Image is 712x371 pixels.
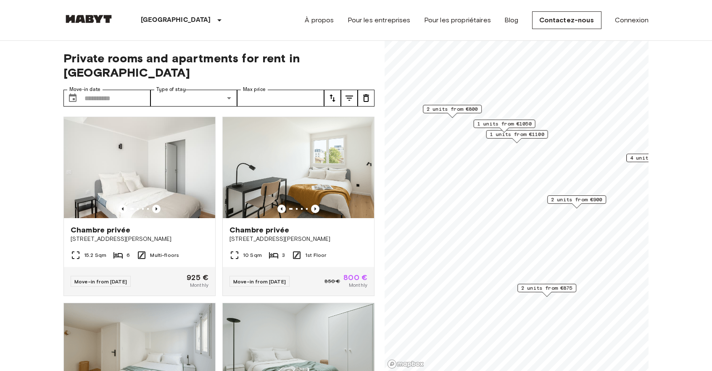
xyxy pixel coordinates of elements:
div: Map marker [517,284,576,297]
span: Multi-floors [150,251,179,259]
div: Map marker [626,154,685,167]
button: Choose date [64,90,81,107]
label: Max price [243,86,266,93]
span: Private rooms and apartments for rent in [GEOGRAPHIC_DATA] [63,51,374,80]
a: Mapbox logo [387,359,424,369]
a: Blog [504,15,519,25]
img: Marketing picture of unit FR-18-003-003-04 [64,117,215,218]
a: Marketing picture of unit FR-18-002-015-03HPrevious imagePrevious imageChambre privée[STREET_ADDR... [222,117,374,296]
span: 1 units from €1050 [477,120,532,128]
a: Contactez-nous [532,11,601,29]
button: Previous image [152,205,161,213]
span: 925 € [187,274,208,281]
button: tune [341,90,358,107]
span: 2 units from €800 [427,105,478,113]
span: Chambre privée [229,225,289,235]
img: Habyt [63,15,114,23]
span: [STREET_ADDRESS][PERSON_NAME] [71,235,208,243]
label: Move-in date [69,86,100,93]
button: Previous image [119,205,127,213]
span: Move-in from [DATE] [233,278,286,285]
span: 1 units from €1100 [490,131,544,138]
a: Pour les propriétaires [424,15,491,25]
span: Move-in from [DATE] [74,278,127,285]
span: 800 € [343,274,367,281]
span: 1st Floor [305,251,326,259]
button: Previous image [277,205,286,213]
span: 4 units from €700 [630,154,681,162]
button: Previous image [311,205,319,213]
p: [GEOGRAPHIC_DATA] [141,15,211,25]
span: 850 € [324,278,340,285]
a: À propos [305,15,334,25]
a: Marketing picture of unit FR-18-003-003-04Previous imagePrevious imageChambre privée[STREET_ADDRE... [63,117,216,296]
a: Pour les entreprises [348,15,411,25]
div: Map marker [547,195,606,208]
img: Marketing picture of unit FR-18-002-015-03H [223,117,374,218]
div: Map marker [423,105,482,118]
span: [STREET_ADDRESS][PERSON_NAME] [229,235,367,243]
a: Connexion [615,15,649,25]
button: tune [324,90,341,107]
span: Monthly [349,281,367,289]
div: Map marker [474,120,535,133]
span: 3 [282,251,285,259]
button: tune [358,90,374,107]
span: Chambre privée [71,225,130,235]
span: 10 Sqm [243,251,262,259]
span: 15.2 Sqm [84,251,106,259]
span: 6 [127,251,130,259]
span: 2 units from €875 [521,284,572,292]
label: Type of stay [156,86,186,93]
span: 2 units from €900 [551,196,602,203]
div: Map marker [486,130,548,143]
span: Monthly [190,281,208,289]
